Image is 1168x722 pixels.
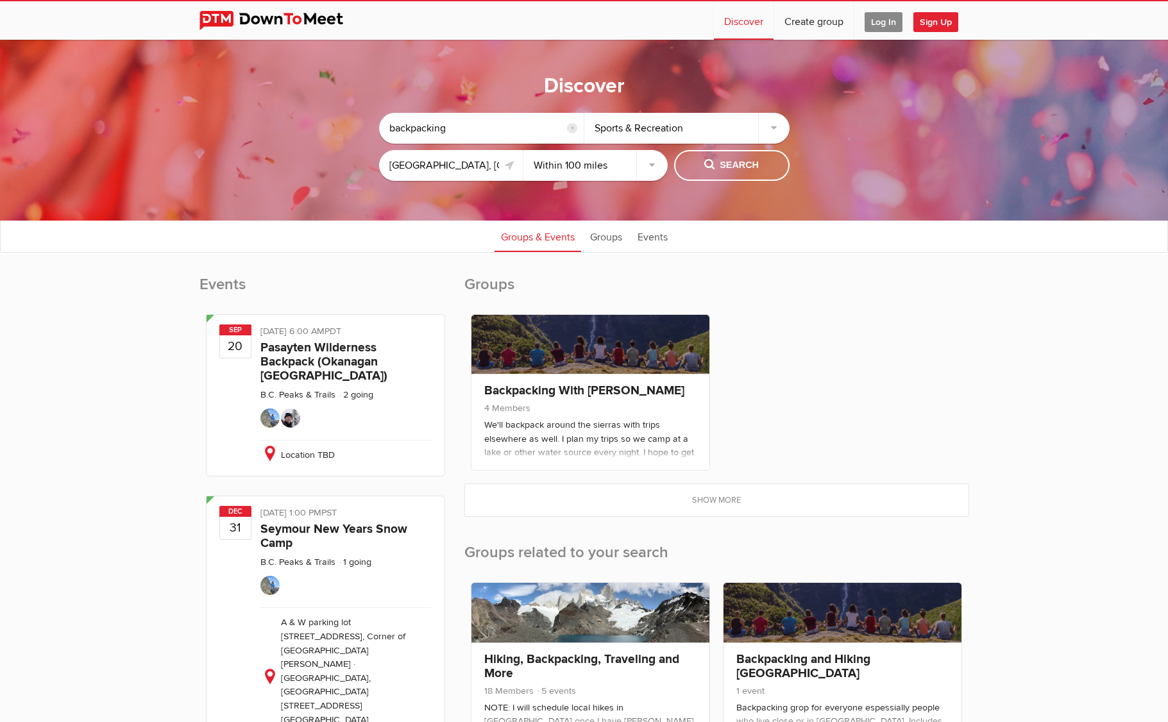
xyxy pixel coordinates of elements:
img: Andrew [260,576,280,595]
img: DownToMeet [199,11,363,30]
h2: Groups [464,274,969,308]
span: Sign Up [913,12,958,32]
div: Sports & Recreation [584,113,790,144]
a: Groups & Events [495,220,581,252]
span: America/Vancouver [325,326,341,337]
a: Log In [854,1,913,40]
a: Backpacking With [PERSON_NAME] [484,383,684,398]
button: Search [674,150,790,181]
span: Location TBD [281,449,335,460]
span: Dec [219,506,251,517]
span: 4 Members [484,403,530,414]
img: W S [281,408,300,428]
img: Andrew [260,408,280,428]
span: Search [704,158,759,172]
input: Search... [379,113,584,144]
a: Discover [714,1,774,40]
div: [DATE] 6:00 AM [260,324,432,341]
a: Backpacking and Hiking [GEOGRAPHIC_DATA] [GEOGRAPHIC_DATA] [736,651,870,695]
a: Show more [465,484,969,516]
b: 31 [220,516,251,539]
span: Log In [865,12,902,32]
div: [DATE] 1:00 PM [260,506,432,523]
a: Create group [774,1,854,40]
b: 20 [220,335,251,358]
a: Groups [584,220,629,252]
div: We'll backpack around the sierras with trips elsewhere as well. I plan my trips so we camp at a l... [484,418,697,473]
a: Hiking, Backpacking, Traveling and More [484,651,679,681]
a: Pasayten Wilderness Backpack (Okanagan [GEOGRAPHIC_DATA]) [260,340,387,383]
li: 1 going [338,557,371,567]
a: Events [631,220,674,252]
a: Seymour New Years Snow Camp [260,521,407,551]
a: Sign Up [913,1,969,40]
input: Location or ZIP-Code [379,150,523,181]
li: 2 going [338,389,373,400]
span: 1 event [736,685,765,696]
span: America/Vancouver [321,507,337,518]
h2: Groups related to your search [464,542,969,576]
h1: Discover [544,73,625,100]
h2: Events [199,274,452,308]
a: B.C. Peaks & Trails [260,557,335,567]
a: B.C. Peaks & Trails [260,389,335,400]
span: 18 Members [484,685,534,696]
span: Sep [219,324,251,335]
span: 5 events [536,685,576,696]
